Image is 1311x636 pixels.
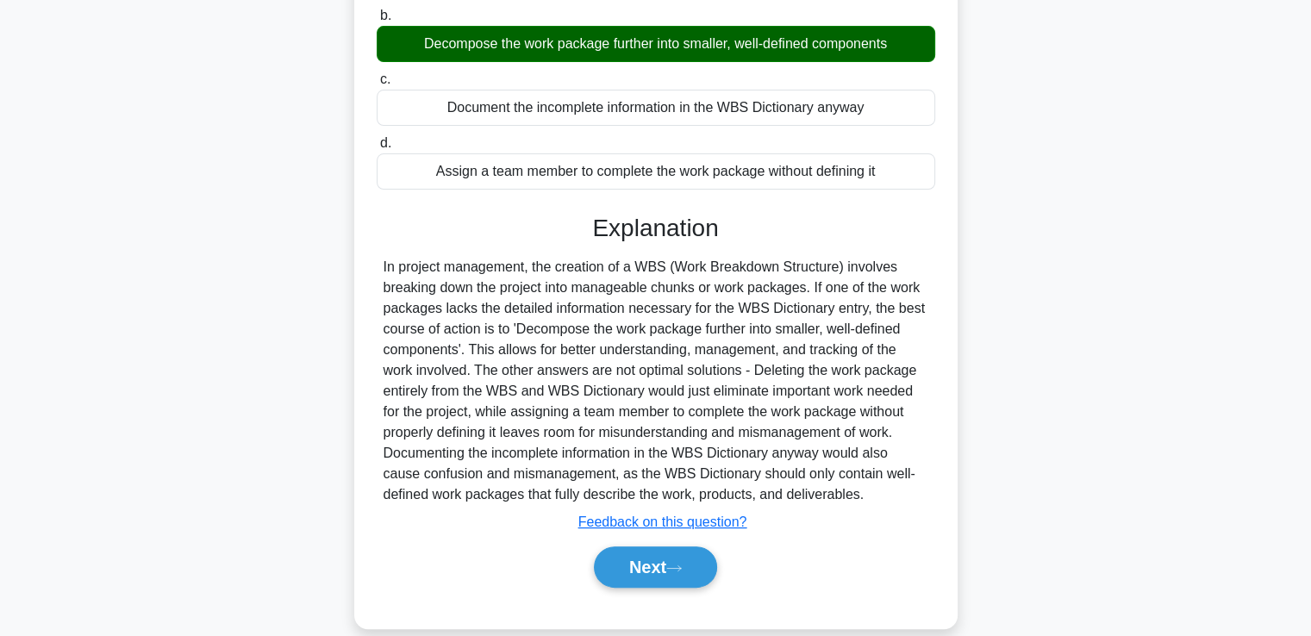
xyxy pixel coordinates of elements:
span: b. [380,8,391,22]
div: Document the incomplete information in the WBS Dictionary anyway [377,90,935,126]
span: d. [380,135,391,150]
button: Next [594,546,717,588]
span: c. [380,72,390,86]
a: Feedback on this question? [578,514,747,529]
div: Assign a team member to complete the work package without defining it [377,153,935,190]
h3: Explanation [387,214,925,243]
div: Decompose the work package further into smaller, well-defined components [377,26,935,62]
div: In project management, the creation of a WBS (Work Breakdown Structure) involves breaking down th... [384,257,928,505]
